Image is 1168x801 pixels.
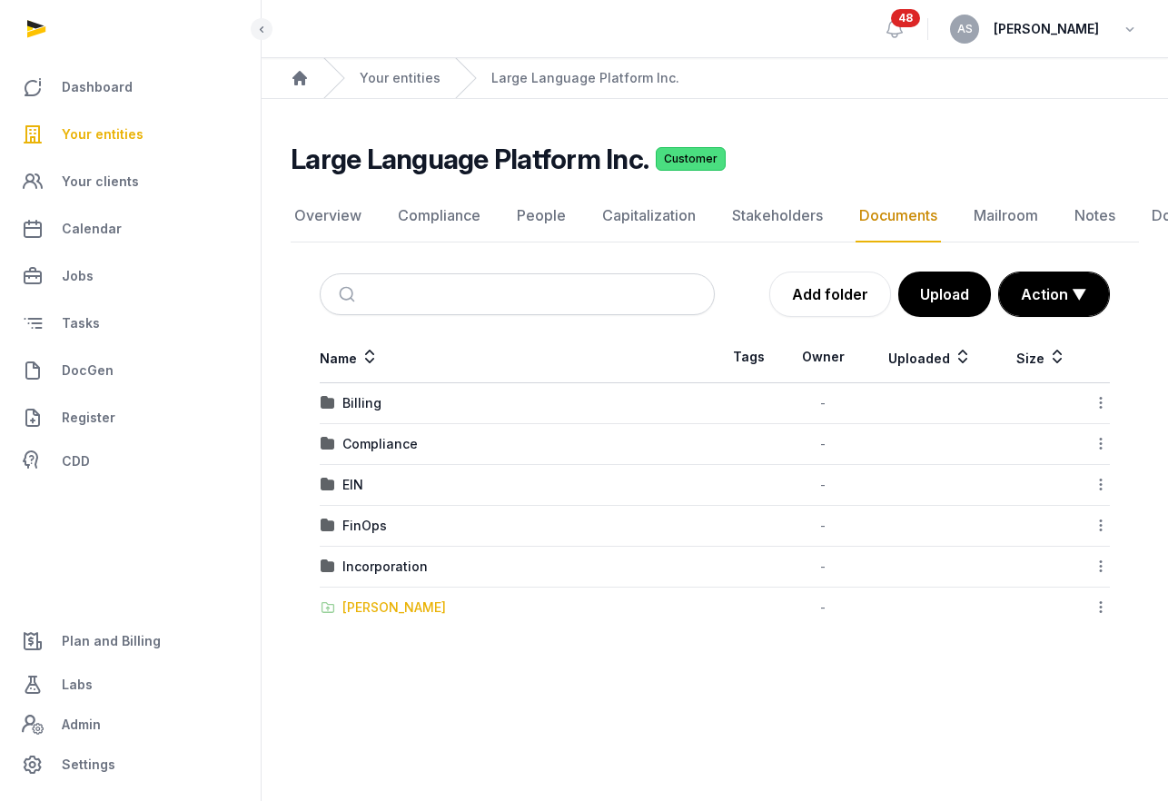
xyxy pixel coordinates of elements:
span: 48 [891,9,920,27]
img: folder.svg [321,559,335,574]
span: Labs [62,674,93,696]
a: Your entities [360,69,440,87]
a: People [513,190,569,242]
a: Notes [1071,190,1119,242]
a: Jobs [15,254,246,298]
span: Plan and Billing [62,630,161,652]
th: Tags [715,331,782,383]
div: FinOps [342,517,387,535]
th: Name [320,331,715,383]
h2: Large Language Platform Inc. [291,143,648,175]
a: Tasks [15,302,246,345]
a: Your clients [15,160,246,203]
td: - [782,383,864,424]
a: Documents [856,190,941,242]
td: - [782,506,864,547]
a: CDD [15,443,246,480]
th: Uploaded [864,331,996,383]
div: Billing [342,394,381,412]
a: Add folder [769,272,891,317]
th: Size [996,331,1087,383]
div: EIN [342,476,363,494]
span: Settings [62,754,115,776]
span: Tasks [62,312,100,334]
span: Customer [656,147,726,171]
span: Your entities [62,124,144,145]
a: Overview [291,190,365,242]
span: Register [62,407,115,429]
span: Dashboard [62,76,133,98]
a: Mailroom [970,190,1042,242]
button: AS [950,15,979,44]
a: Large Language Platform Inc. [491,69,679,87]
span: CDD [62,450,90,472]
td: - [782,547,864,588]
img: folder.svg [321,437,335,451]
a: Dashboard [15,65,246,109]
img: folder-upload.svg [321,600,335,615]
span: DocGen [62,360,114,381]
img: folder.svg [321,478,335,492]
td: - [782,465,864,506]
a: Stakeholders [728,190,827,242]
a: DocGen [15,349,246,392]
td: - [782,424,864,465]
div: [PERSON_NAME] [342,598,446,617]
span: Your clients [62,171,139,193]
a: Compliance [394,190,484,242]
button: Action ▼ [999,272,1109,316]
a: Your entities [15,113,246,156]
div: Incorporation [342,558,428,576]
a: Calendar [15,207,246,251]
div: Compliance [342,435,418,453]
span: Jobs [62,265,94,287]
a: Plan and Billing [15,619,246,663]
th: Owner [782,331,864,383]
nav: Breadcrumb [262,58,1168,99]
span: AS [957,24,973,35]
button: Upload [898,272,991,317]
span: Calendar [62,218,122,240]
span: [PERSON_NAME] [994,18,1099,40]
span: Admin [62,714,101,736]
a: Admin [15,707,246,743]
img: folder.svg [321,396,335,410]
button: Submit [328,274,371,314]
img: folder.svg [321,519,335,533]
a: Register [15,396,246,440]
a: Capitalization [599,190,699,242]
td: - [782,588,864,628]
nav: Tabs [291,190,1139,242]
a: Settings [15,743,246,786]
a: Labs [15,663,246,707]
